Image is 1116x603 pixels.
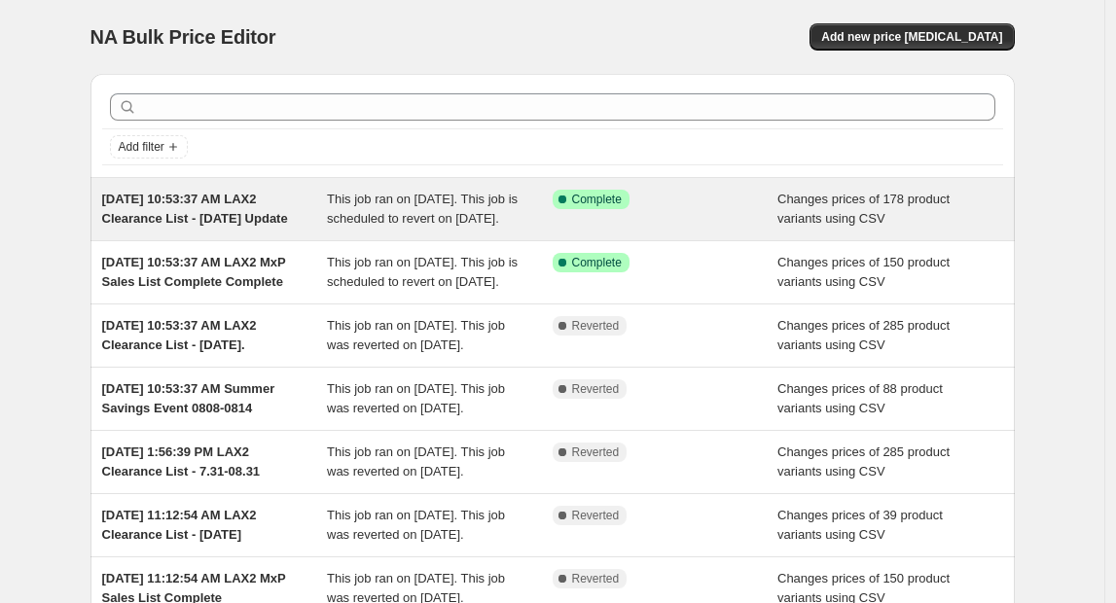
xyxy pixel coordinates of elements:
span: [DATE] 10:53:37 AM LAX2 MxP Sales List Complete Complete [102,255,286,289]
span: [DATE] 10:53:37 AM LAX2 Clearance List - [DATE] Update [102,192,288,226]
span: This job ran on [DATE]. This job is scheduled to revert on [DATE]. [327,255,518,289]
span: Reverted [572,381,620,397]
button: Add new price [MEDICAL_DATA] [810,23,1014,51]
button: Add filter [110,135,188,159]
span: Changes prices of 150 product variants using CSV [777,255,950,289]
span: This job ran on [DATE]. This job was reverted on [DATE]. [327,381,505,415]
span: [DATE] 1:56:39 PM LAX2 Clearance List - 7.31-08.31 [102,444,261,479]
span: Reverted [572,444,620,460]
span: Reverted [572,571,620,586]
span: This job ran on [DATE]. This job was reverted on [DATE]. [327,508,505,542]
span: Reverted [572,318,620,334]
span: Changes prices of 285 product variants using CSV [777,318,950,352]
span: Changes prices of 39 product variants using CSV [777,508,943,542]
span: This job ran on [DATE]. This job was reverted on [DATE]. [327,444,505,479]
span: Add new price [MEDICAL_DATA] [821,29,1002,45]
span: This job ran on [DATE]. This job was reverted on [DATE]. [327,318,505,352]
span: Complete [572,192,622,207]
span: [DATE] 10:53:37 AM Summer Savings Event 0808-0814 [102,381,275,415]
span: NA Bulk Price Editor [90,26,276,48]
span: Add filter [119,139,164,155]
span: Changes prices of 178 product variants using CSV [777,192,950,226]
span: Changes prices of 88 product variants using CSV [777,381,943,415]
span: [DATE] 11:12:54 AM LAX2 Clearance List - [DATE] [102,508,257,542]
span: [DATE] 10:53:37 AM LAX2 Clearance List - [DATE]. [102,318,257,352]
span: Complete [572,255,622,270]
span: Changes prices of 285 product variants using CSV [777,444,950,479]
span: Reverted [572,508,620,523]
span: This job ran on [DATE]. This job is scheduled to revert on [DATE]. [327,192,518,226]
